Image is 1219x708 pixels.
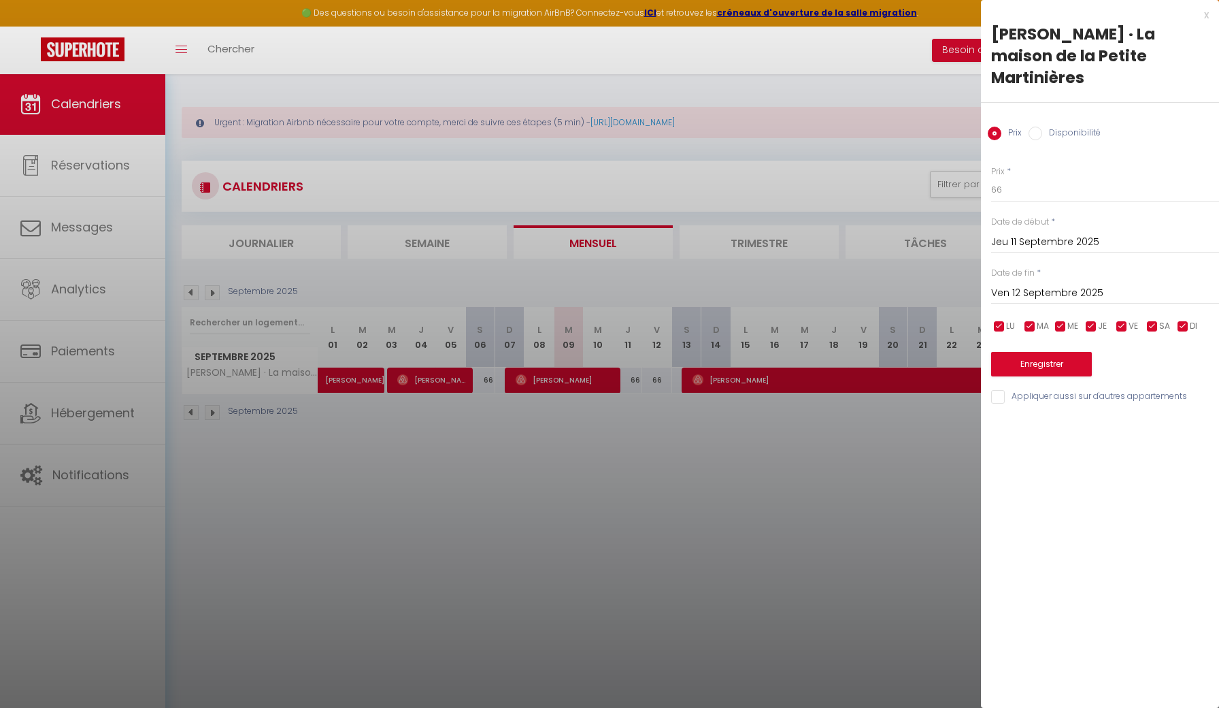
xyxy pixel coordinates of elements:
label: Prix [991,165,1005,178]
span: ME [1067,320,1078,333]
span: JE [1098,320,1107,333]
button: Enregistrer [991,352,1092,376]
label: Disponibilité [1042,127,1101,142]
label: Date de début [991,216,1049,229]
span: VE [1129,320,1138,333]
span: LU [1006,320,1015,333]
div: x [981,7,1209,23]
span: SA [1159,320,1170,333]
div: [PERSON_NAME] · La maison de la Petite Martinières [991,23,1209,88]
span: DI [1190,320,1197,333]
label: Prix [1001,127,1022,142]
span: MA [1037,320,1049,333]
label: Date de fin [991,267,1035,280]
button: Ouvrir le widget de chat LiveChat [11,5,52,46]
